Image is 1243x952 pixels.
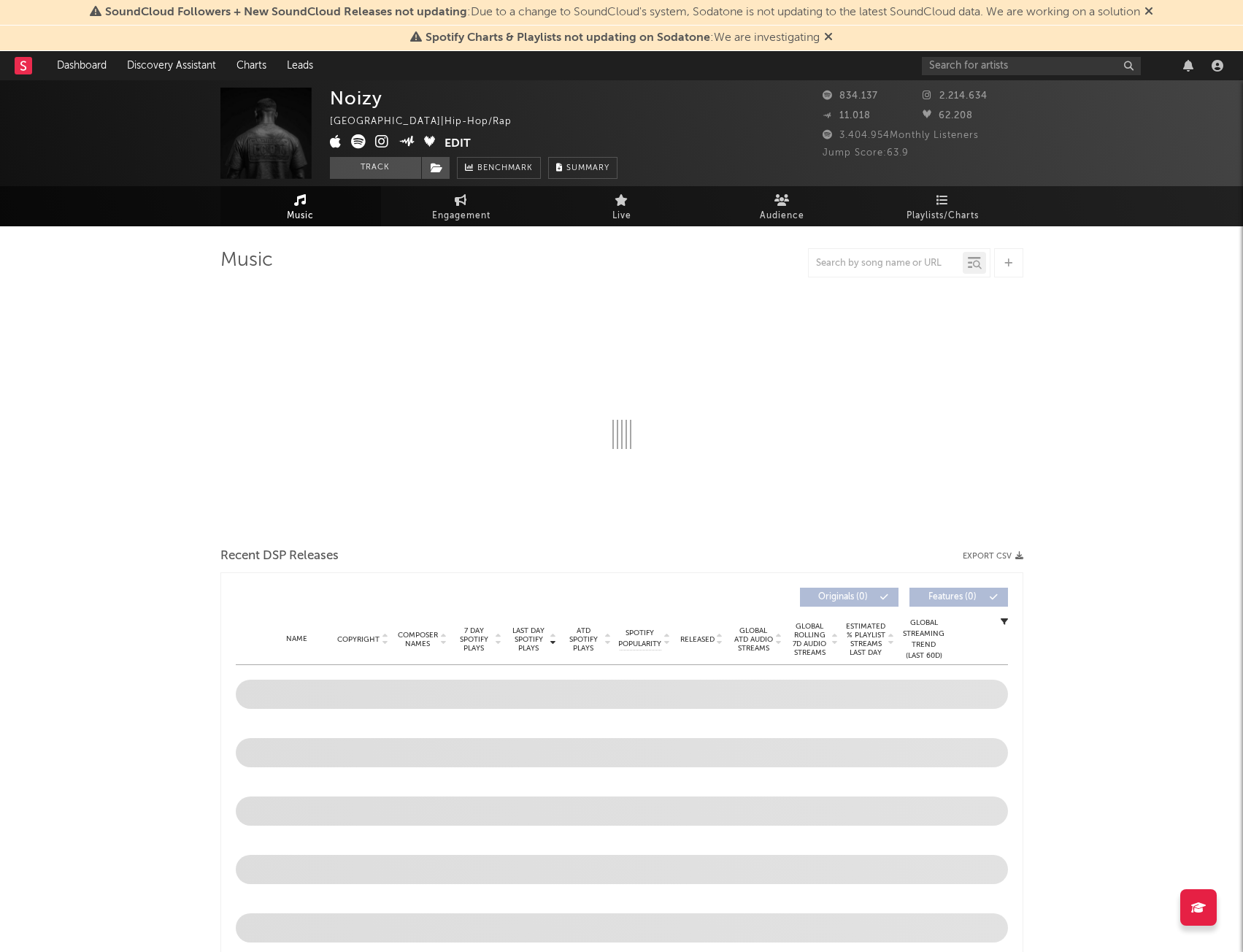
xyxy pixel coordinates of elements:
span: Spotify Charts & Playlists not updating on Sodatone [426,32,710,44]
span: Estimated % Playlist Streams Last Day [846,622,886,657]
div: [GEOGRAPHIC_DATA] | Hip-Hop/Rap [330,113,528,131]
button: Export CSV [963,552,1023,561]
span: SoundCloud Followers + New SoundCloud Releases not updating [105,7,467,18]
a: Live [542,186,702,226]
button: Track [330,157,421,179]
span: Features ( 0 ) [919,593,986,602]
span: Originals ( 0 ) [809,593,877,602]
span: Live [612,207,631,225]
span: Composer Names [397,631,439,648]
span: 3.404.954 Monthly Listeners [823,131,979,140]
a: Discovery Assistant [117,51,226,80]
span: Audience [760,207,804,225]
span: Playlists/Charts [907,207,979,225]
span: Spotify Popularity [618,628,661,650]
button: Features(0) [909,588,1008,607]
a: Music [220,186,381,226]
a: Leads [277,51,323,80]
button: Originals(0) [800,588,898,607]
button: Edit [445,134,471,153]
span: Global ATD Audio Streams [734,626,774,653]
span: 11.018 [823,111,871,120]
span: ATD Spotify Plays [564,626,603,653]
span: Engagement [432,207,490,225]
span: Dismiss [824,32,833,44]
span: 62.208 [923,111,973,120]
div: Name [265,634,329,645]
button: Summary [548,157,617,179]
span: 7 Day Spotify Plays [455,626,493,653]
span: Global Rolling 7D Audio Streams [790,622,830,657]
span: 834.137 [823,91,878,101]
span: Copyright [337,635,380,644]
a: Engagement [381,186,542,226]
input: Search for artists [922,57,1141,75]
span: Benchmark [477,160,533,177]
a: Benchmark [457,157,541,179]
span: 2.214.634 [923,91,988,101]
span: Released [680,635,715,644]
a: Playlists/Charts [863,186,1023,226]
a: Audience [702,186,863,226]
span: Recent DSP Releases [220,548,339,565]
input: Search by song name or URL [809,258,963,269]
span: Music [287,207,314,225]
span: Last Day Spotify Plays [509,626,548,653]
div: Global Streaming Trend (Last 60D) [902,618,946,661]
span: : We are investigating [426,32,820,44]
div: Noizy [330,88,382,109]
a: Charts [226,51,277,80]
span: Jump Score: 63.9 [823,148,909,158]
span: Summary [566,164,609,172]
span: Dismiss [1144,7,1153,18]
a: Dashboard [47,51,117,80]
span: : Due to a change to SoundCloud's system, Sodatone is not updating to the latest SoundCloud data.... [105,7,1140,18]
